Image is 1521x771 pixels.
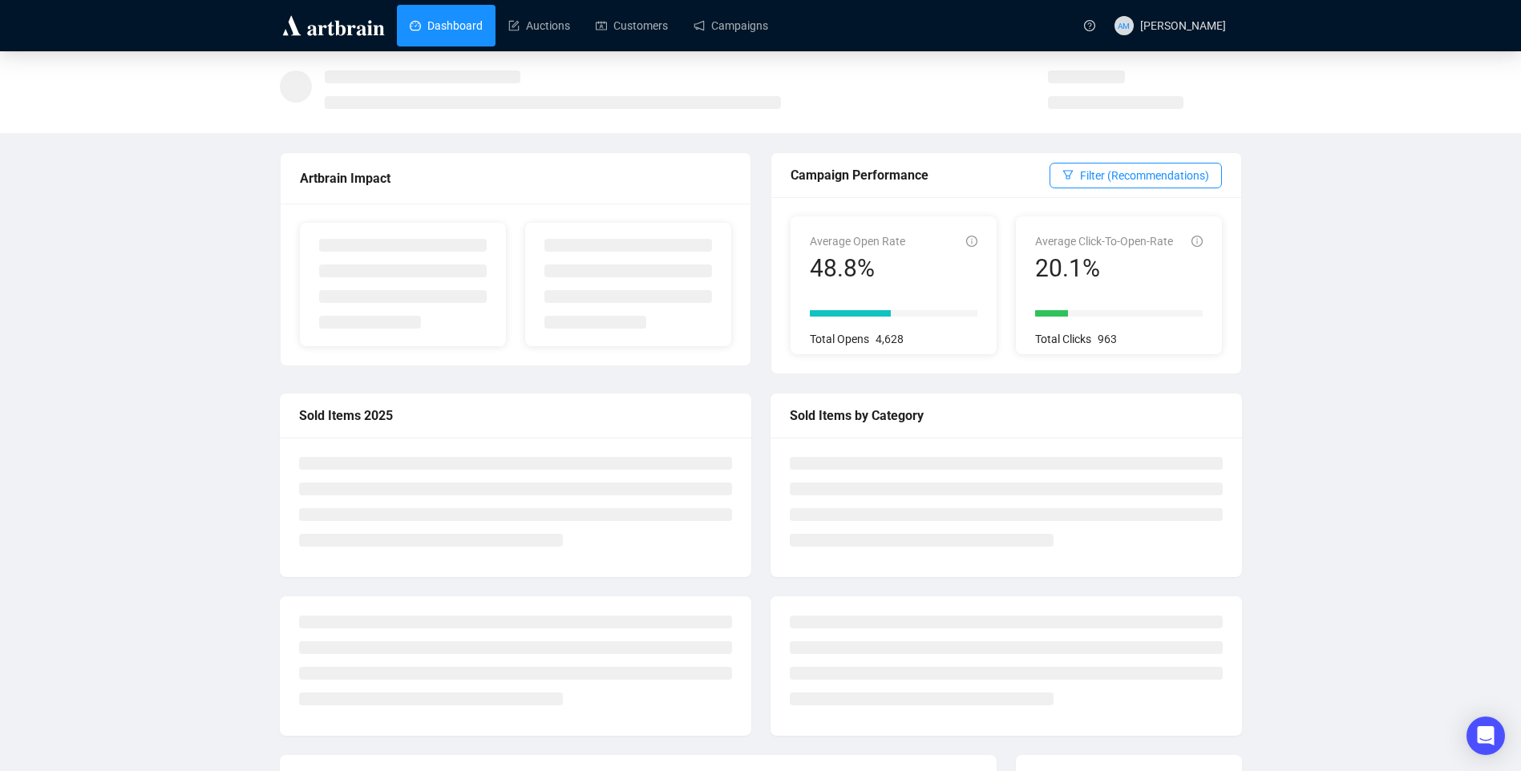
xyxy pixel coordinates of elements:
span: 963 [1098,333,1117,345]
div: Campaign Performance [791,165,1050,185]
span: Total Clicks [1035,333,1091,345]
div: 20.1% [1035,253,1173,284]
div: Sold Items 2025 [299,406,732,426]
div: Sold Items by Category [790,406,1223,426]
div: Artbrain Impact [300,168,731,188]
img: logo [280,13,387,38]
a: Auctions [508,5,570,46]
span: Total Opens [810,333,869,345]
span: 4,628 [876,333,904,345]
span: Average Click-To-Open-Rate [1035,235,1173,248]
div: 48.8% [810,253,905,284]
span: Filter (Recommendations) [1080,167,1209,184]
span: info-circle [1191,236,1203,247]
span: info-circle [966,236,977,247]
span: filter [1062,169,1074,180]
span: AM [1118,18,1130,31]
a: Customers [596,5,668,46]
button: Filter (Recommendations) [1050,163,1222,188]
span: question-circle [1084,20,1095,31]
span: Average Open Rate [810,235,905,248]
div: Open Intercom Messenger [1466,717,1505,755]
a: Dashboard [410,5,483,46]
a: Campaigns [694,5,768,46]
span: [PERSON_NAME] [1140,19,1226,32]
